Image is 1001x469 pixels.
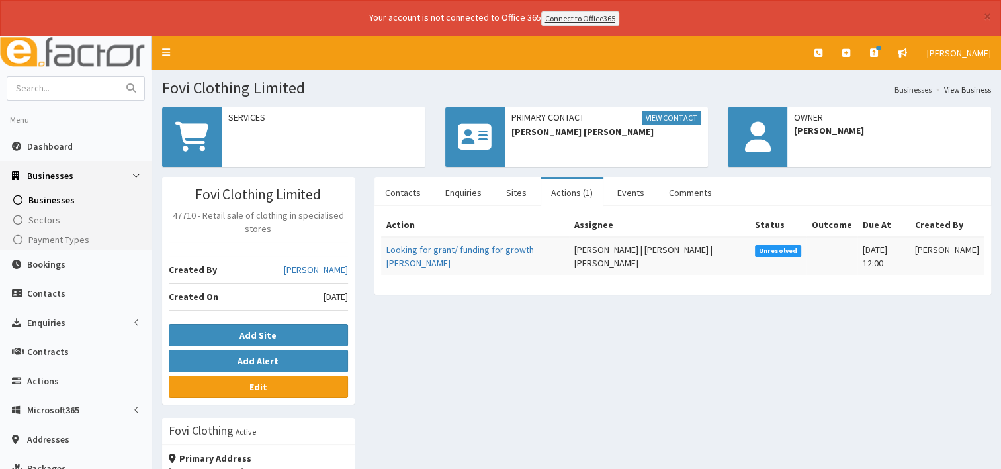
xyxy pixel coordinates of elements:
[932,84,991,95] li: View Business
[169,452,251,464] strong: Primary Address
[27,404,79,416] span: Microsoft365
[658,179,722,207] a: Comments
[162,79,991,97] h1: Fovi Clothing Limited
[27,346,69,358] span: Contracts
[28,214,60,226] span: Sectors
[27,140,73,152] span: Dashboard
[28,234,89,246] span: Payment Types
[569,237,750,275] td: [PERSON_NAME] | [PERSON_NAME] | [PERSON_NAME]
[169,376,348,398] a: Edit
[169,350,348,372] button: Add Alert
[169,187,348,202] h3: Fovi Clothing Limited
[239,329,277,341] b: Add Site
[642,111,701,125] a: View Contact
[3,190,152,210] a: Businesses
[511,125,702,138] span: [PERSON_NAME] [PERSON_NAME]
[374,179,431,207] a: Contacts
[386,244,534,269] a: Looking for grant/ funding for growth [PERSON_NAME]
[569,213,750,237] th: Assignee
[107,11,881,26] div: Your account is not connected to Office 365
[607,179,655,207] a: Events
[511,111,702,125] span: Primary Contact
[27,317,65,329] span: Enquiries
[857,213,910,237] th: Due At
[169,264,217,276] b: Created By
[750,213,807,237] th: Status
[541,179,603,207] a: Actions (1)
[169,425,234,437] h3: Fovi Clothing
[27,258,65,270] span: Bookings
[794,111,984,124] span: Owner
[917,36,1001,70] a: [PERSON_NAME]
[169,209,348,235] p: 47710 - Retail sale of clothing in specialised stores
[249,381,267,393] b: Edit
[27,170,73,182] span: Businesses
[27,287,65,299] span: Contacts
[324,290,348,303] span: [DATE]
[927,47,991,59] span: [PERSON_NAME]
[3,210,152,230] a: Sectors
[228,111,419,124] span: Services
[27,433,69,445] span: Addresses
[541,11,619,26] a: Connect to Office365
[857,237,910,275] td: [DATE] 12:00
[794,124,984,137] span: [PERSON_NAME]
[381,213,569,237] th: Action
[755,245,802,257] span: Unresolved
[806,213,857,237] th: Outcome
[984,9,991,23] button: ×
[7,77,118,100] input: Search...
[894,84,932,95] a: Businesses
[3,230,152,250] a: Payment Types
[435,179,492,207] a: Enquiries
[496,179,537,207] a: Sites
[238,355,279,367] b: Add Alert
[169,291,218,303] b: Created On
[910,237,984,275] td: [PERSON_NAME]
[284,263,348,276] a: [PERSON_NAME]
[27,375,59,387] span: Actions
[910,213,984,237] th: Created By
[28,194,75,206] span: Businesses
[236,427,256,437] small: Active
